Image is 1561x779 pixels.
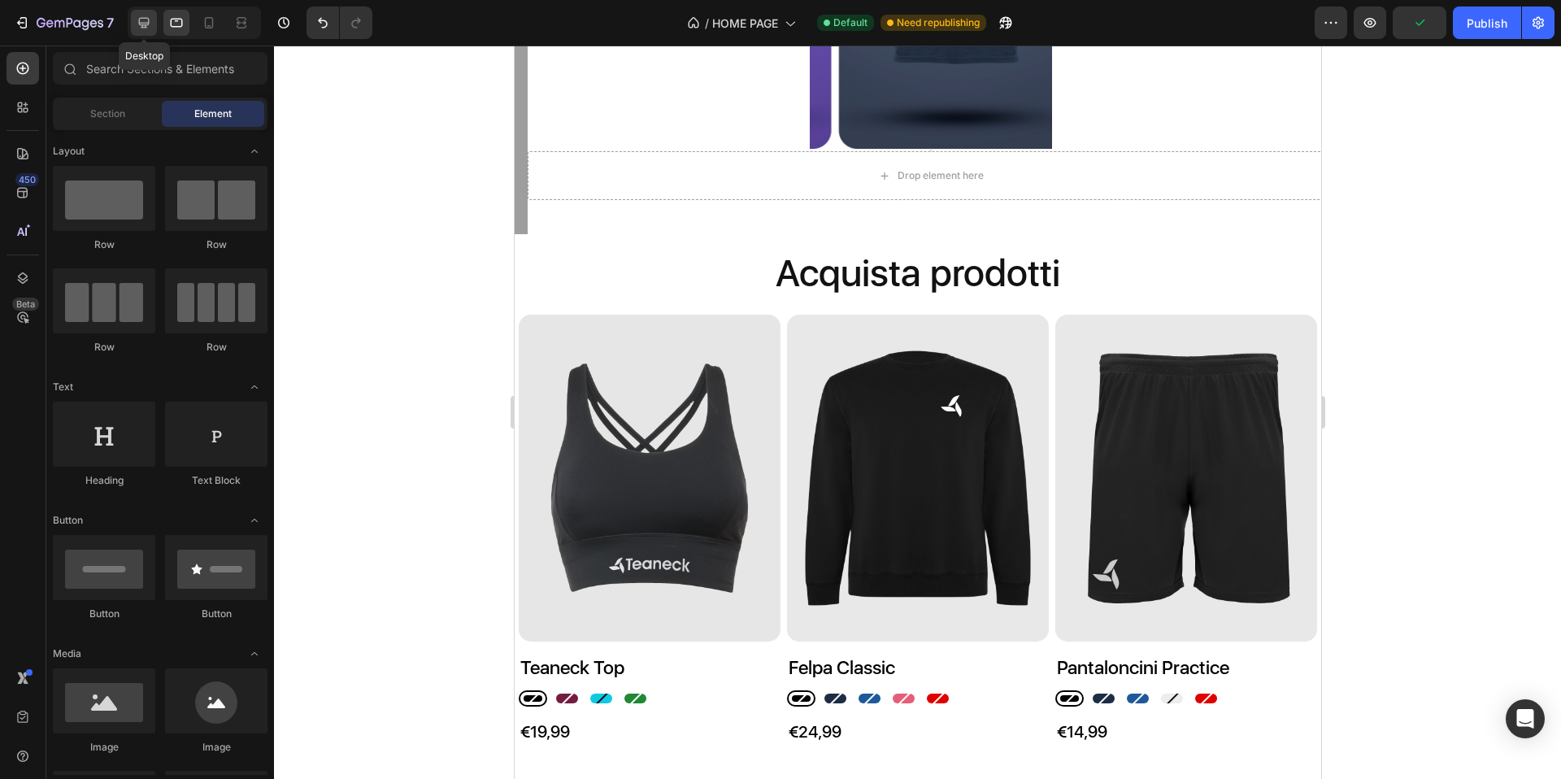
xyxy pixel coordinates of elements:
div: Row [165,237,267,252]
span: Layout [53,144,85,159]
p: 7 [107,13,114,33]
div: Row [53,237,155,252]
div: Image [165,740,267,755]
span: Toggle open [241,641,267,667]
span: Default [833,15,867,30]
div: Open Intercom Messenger [1506,699,1545,738]
span: HOME PAGE [712,15,778,32]
h2: Pantaloncini Practice [541,609,802,637]
span: Toggle open [241,507,267,533]
div: Row [53,340,155,355]
span: Element [194,107,232,121]
span: Media [53,646,81,661]
span: / [705,15,709,32]
span: Need republishing [897,15,980,30]
div: Heading [53,473,155,488]
div: €14,99 [541,674,802,698]
span: Toggle open [241,374,267,400]
div: Undo/Redo [307,7,372,39]
div: Publish [1467,15,1507,32]
span: Text [53,380,73,394]
div: Beta [12,298,39,311]
span: Button [53,513,83,528]
div: Row [165,340,267,355]
div: Image [53,740,155,755]
a: Pantaloncini Practice [541,269,802,597]
div: Button [165,607,267,621]
div: Text Block [165,473,267,488]
button: 7 [7,7,121,39]
span: Toggle open [241,138,267,164]
iframe: Design area [515,46,1321,779]
button: Publish [1453,7,1521,39]
div: 450 [15,173,39,186]
span: Section [90,107,125,121]
input: Search Sections & Elements [53,52,267,85]
div: Button [53,607,155,621]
